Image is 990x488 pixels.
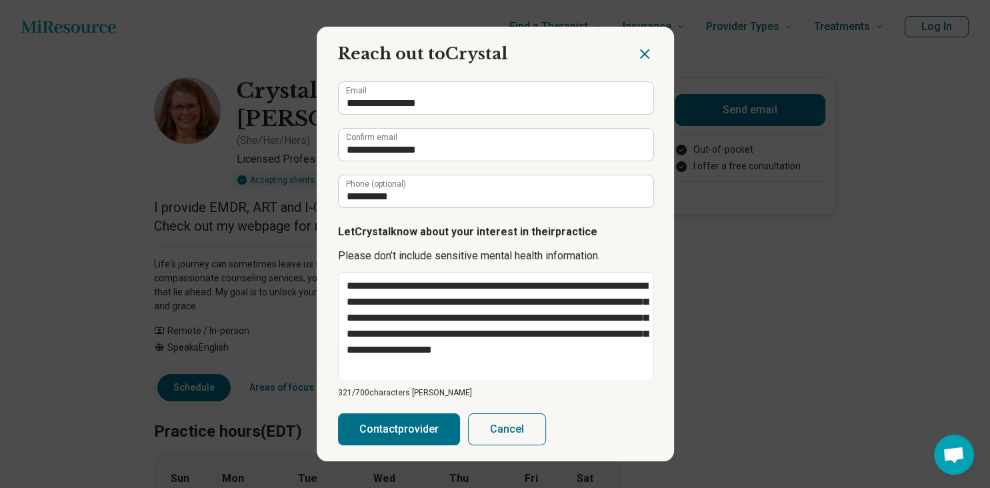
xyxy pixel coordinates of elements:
[338,224,653,240] p: Let Crystal know about your interest in their practice
[637,46,653,62] button: Close dialog
[338,44,507,63] span: Reach out to Crystal
[338,387,653,399] p: 321/ 700 characters [PERSON_NAME]
[468,413,546,445] button: Cancel
[338,413,460,445] button: Contactprovider
[338,248,653,264] p: Please don’t include sensitive mental health information.
[346,87,367,95] label: Email
[346,133,397,141] label: Confirm email
[346,180,406,188] label: Phone (optional)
